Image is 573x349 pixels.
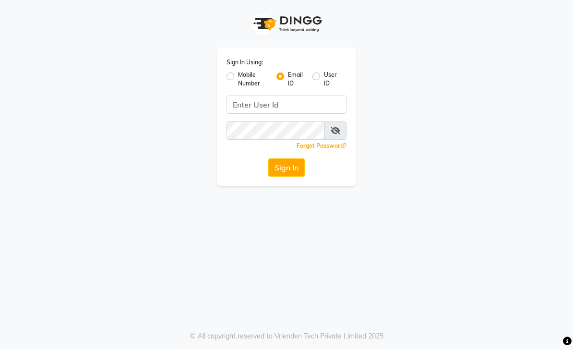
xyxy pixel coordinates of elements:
button: Sign In [268,158,305,177]
input: Username [227,96,346,114]
label: Mobile Number [238,71,269,88]
input: Username [227,121,325,140]
label: Email ID [288,71,304,88]
label: User ID [324,71,339,88]
label: Sign In Using: [227,58,263,67]
a: Forgot Password? [297,142,346,149]
img: logo1.svg [248,10,325,38]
